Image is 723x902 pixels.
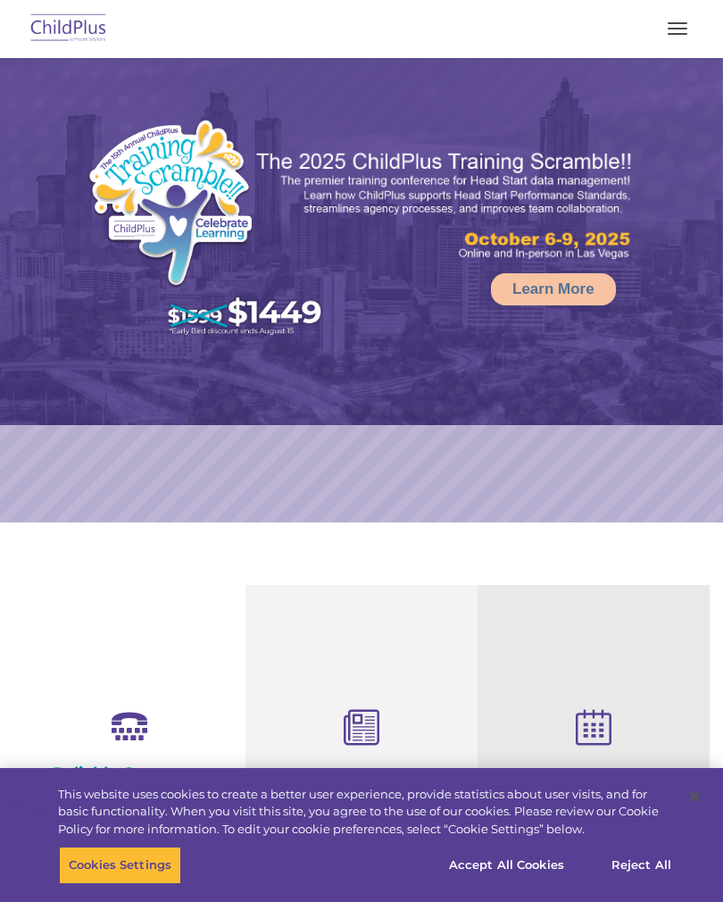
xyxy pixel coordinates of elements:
[491,273,616,305] a: Learn More
[259,766,464,825] h4: Child Development Assessments in ChildPlus
[439,847,574,884] button: Accept All Cookies
[586,847,697,884] button: Reject All
[491,766,696,786] h4: Free Regional Meetings
[27,8,111,50] img: ChildPlus by Procare Solutions
[675,777,714,816] button: Close
[59,847,181,884] button: Cookies Settings
[58,786,673,839] div: This website uses cookies to create a better user experience, provide statistics about user visit...
[27,764,232,803] h4: Reliable Customer Support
